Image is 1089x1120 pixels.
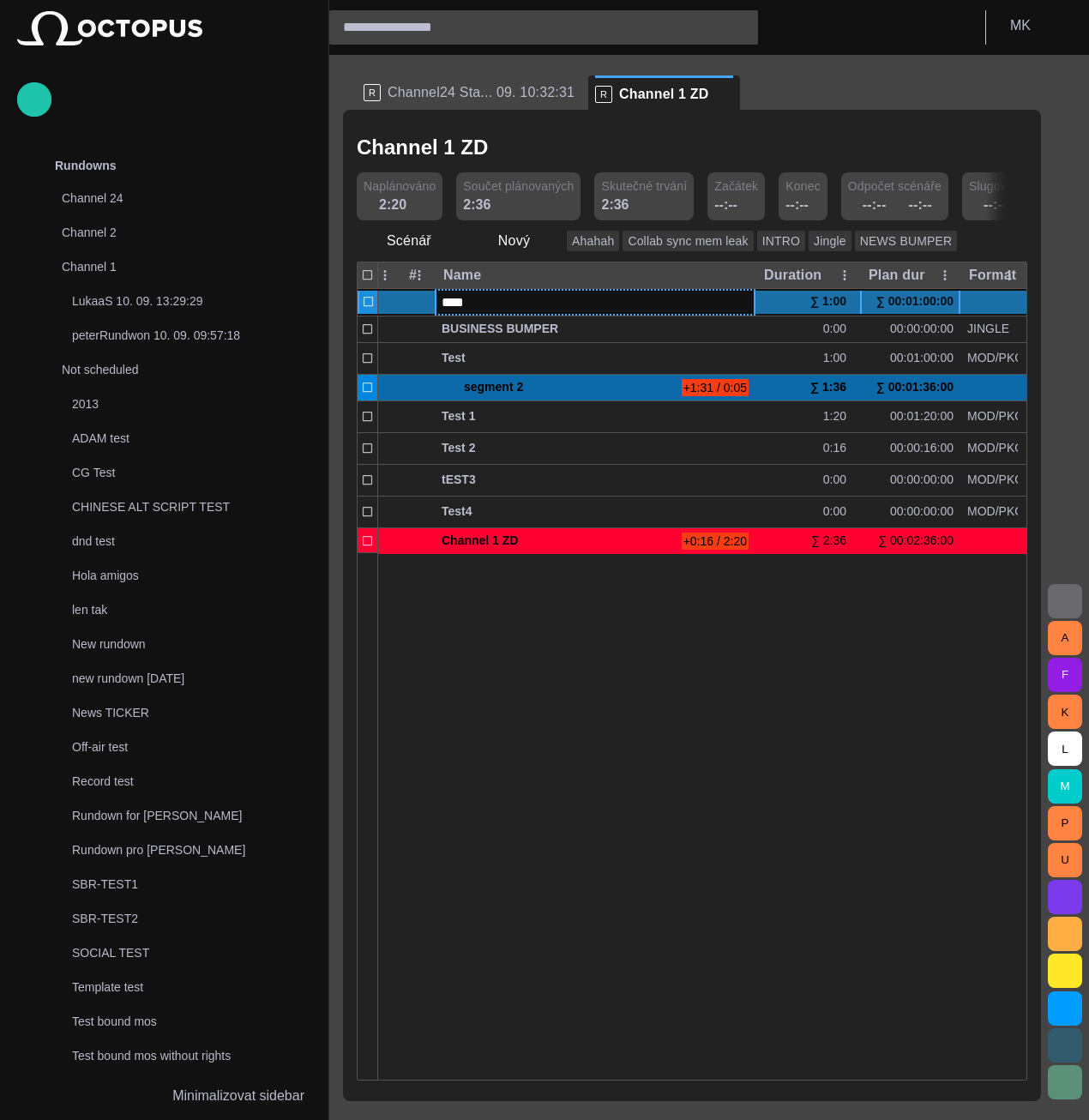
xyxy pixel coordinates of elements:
[17,148,311,1079] ul: main menu
[785,195,809,215] div: --:--
[72,1013,311,1030] p: Test bound mos
[38,1006,311,1040] div: Test bound mos
[62,190,277,207] p: Channel 24
[867,350,954,366] div: 00:01:00:00
[1048,695,1082,729] button: K
[72,704,311,721] p: News TICKER
[364,84,381,101] p: R
[407,263,431,287] button: # column menu
[442,401,749,432] div: Test 1
[72,773,311,790] p: Record test
[969,178,1062,195] span: Slugový časovač
[72,978,311,996] p: Template test
[997,263,1021,287] button: Format column menu
[601,178,687,195] span: Skutečné trvání
[442,465,749,496] div: tEST3
[1048,806,1082,840] button: P
[1048,658,1082,692] button: F
[38,663,311,697] div: new rundown [DATE]
[601,195,629,215] div: 2:36
[823,472,853,488] div: 0:00
[38,457,311,491] div: CG Test
[38,491,311,526] div: CHINESE ALT SCRIPT TEST
[442,533,518,547] span: Channel 1 ZD
[1048,843,1082,877] button: U
[364,178,436,195] span: Naplánováno
[72,910,311,927] p: SBR-TEST2
[357,75,588,110] div: RChannel24 Sta... 09. 10:32:31
[463,195,490,215] div: 2:36
[442,440,749,456] span: Test 2
[38,423,311,457] div: ADAM test
[996,10,1079,41] button: MK
[967,440,1018,456] div: MOD/PKG
[867,503,954,520] div: 00:00:00:00
[764,267,821,284] div: Duration
[867,440,954,456] div: 00:00:16:00
[757,231,805,251] button: INTRO
[55,157,117,174] p: Rundowns
[442,433,749,464] div: Test 2
[17,11,202,45] img: Octopus News Room
[714,195,737,215] div: --:--
[72,498,311,515] p: CHINESE ALT SCRIPT TEST
[823,321,853,337] div: 0:00
[809,231,851,251] button: Jingle
[867,321,954,337] div: 00:00:00:00
[72,944,311,961] p: SOCIAL TEST
[848,178,942,195] span: Odpočet scénáře
[867,533,954,549] div: ∑ 00:02:36:00
[38,286,311,320] div: LukaaS 10. 09. 13:29:29
[823,350,853,366] div: 1:00
[72,876,311,893] p: SBR-TEST1
[811,533,853,549] div: ∑ 2:36
[38,560,311,594] div: Hola amigos
[38,732,311,766] div: Off-air test
[62,361,277,378] p: Not scheduled
[72,292,311,310] p: LukaaS 10. 09. 13:29:29
[38,834,311,869] div: Rundown pro [PERSON_NAME]
[72,807,311,824] p: Rundown for [PERSON_NAME]
[38,800,311,834] div: Rundown for [PERSON_NAME]
[785,178,821,195] span: Konec
[682,533,749,550] span: +0:16 / 2:20
[969,267,1016,284] div: Format
[442,343,749,374] div: Test
[442,528,675,554] div: Channel 1 ZD
[443,267,481,284] div: Name
[38,320,311,354] div: peterRundwon 10. 09. 09:57:18
[38,766,311,800] div: Record test
[72,670,311,687] p: new rundown [DATE]
[72,395,311,412] p: 2013
[72,430,311,447] p: ADAM test
[810,289,853,315] div: ∑ 1:00
[1010,15,1031,36] p: M K
[967,472,1018,488] div: MOD/PKG
[967,350,1018,366] div: MOD/PKG
[463,178,574,195] span: Součet plánovaných
[855,231,958,251] button: NEWS BUMPER
[72,327,311,344] p: peterRundwon 10. 09. 09:57:18
[62,258,277,275] p: Channel 1
[72,464,311,481] p: CG Test
[468,226,560,256] button: Nový
[567,231,619,251] button: Ahahah
[623,231,753,251] button: Collab sync mem leak
[38,697,311,732] div: News TICKER
[409,267,417,284] div: #
[1048,769,1082,804] button: M
[72,635,311,653] p: New rundown
[823,440,853,456] div: 0:16
[373,263,397,287] button: ? column menu
[38,594,311,629] div: len tak
[588,75,740,110] div: RChannel 1 ZD
[442,503,749,520] span: Test4
[867,375,954,400] div: ∑ 00:01:36:00
[442,408,749,425] span: Test 1
[379,195,415,215] div: 2:20
[810,375,853,400] div: ∑ 1:36
[357,135,488,160] h2: Channel 1 ZD
[38,937,311,972] div: SOCIAL TEST
[867,408,954,425] div: 00:01:20:00
[442,321,749,337] span: BUSINESS BUMPER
